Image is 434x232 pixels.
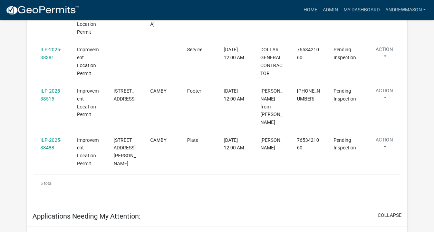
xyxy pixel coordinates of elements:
a: Home [300,3,320,17]
span: Footer [187,88,201,94]
span: 08/25/2025, 12:00 AM [224,137,244,151]
span: DOLLAR GENERAL CONTRACTOR [260,47,282,76]
span: Improvement Location Permit [77,88,99,117]
a: ILP-2025-38381 [40,47,61,60]
span: CAMBY [150,137,166,143]
a: My Dashboard [340,3,382,17]
span: Pending Inspection [334,47,356,60]
span: Bob from Weber [260,88,282,125]
a: AndrewMason [382,3,428,17]
span: Plate [187,137,198,143]
span: 317-839-8353 [297,88,320,102]
span: ZACH [260,137,282,151]
span: 13894 N ZOEY LN [114,88,136,102]
a: Admin [320,3,340,17]
span: Improvement Location Permit [77,137,99,166]
span: CAMBY [150,88,166,94]
a: ILP-2025-38515 [40,88,61,102]
a: ILP-2025-38488 [40,137,61,151]
span: Pending Inspection [334,137,356,151]
div: 5 total [34,175,400,192]
span: 7653421060 [297,47,319,60]
span: Improvement Location Permit [77,47,99,76]
span: Service [187,47,202,52]
span: Pending Inspection [334,88,356,102]
button: Action [370,87,398,104]
span: 7653421060 [297,137,319,151]
button: Action [370,136,398,154]
button: collapse [378,212,402,219]
span: MARTINSVILLE [150,6,172,27]
span: 13871 N KENNARD WAY [114,137,136,166]
span: 08/25/2025, 12:00 AM [224,88,244,102]
button: Action [370,5,398,22]
h5: Applications Needing My Attention: [32,212,141,220]
span: 08/25/2025, 12:00 AM [224,47,244,60]
button: Action [370,46,398,63]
